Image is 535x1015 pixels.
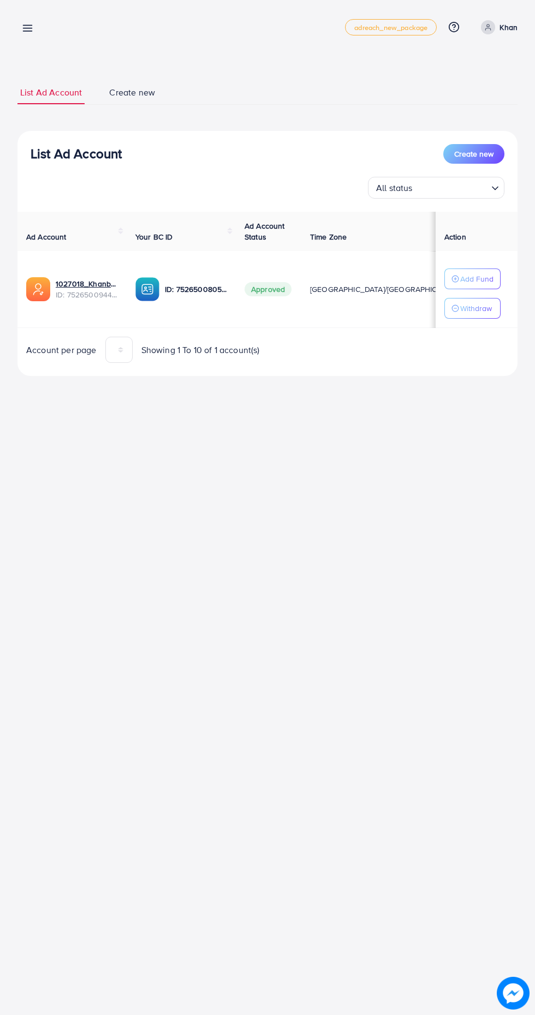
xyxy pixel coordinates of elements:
span: List Ad Account [20,86,82,99]
img: image [497,977,530,1010]
img: ic-ads-acc.e4c84228.svg [26,277,50,301]
p: ID: 7526500805902909457 [165,283,227,296]
span: Action [444,231,466,242]
a: Khan [477,20,518,34]
span: adreach_new_package [354,24,427,31]
span: [GEOGRAPHIC_DATA]/[GEOGRAPHIC_DATA] [310,284,462,295]
span: Your BC ID [135,231,173,242]
span: All status [374,180,415,196]
span: Approved [245,282,292,296]
p: Withdraw [460,302,492,315]
button: Add Fund [444,268,501,289]
a: adreach_new_package [345,19,437,35]
span: Ad Account [26,231,67,242]
span: Account per page [26,344,97,356]
span: ID: 7526500944935256080 [56,289,118,300]
a: 1027018_Khanbhia_1752400071646 [56,278,118,289]
div: Search for option [368,177,504,199]
span: Time Zone [310,231,347,242]
p: Add Fund [460,272,494,285]
span: Ad Account Status [245,220,285,242]
span: Create new [454,148,494,159]
input: Search for option [416,178,487,196]
p: Khan [500,21,518,34]
span: Create new [109,86,155,99]
img: ic-ba-acc.ded83a64.svg [135,277,159,301]
button: Withdraw [444,298,501,319]
div: <span class='underline'>1027018_Khanbhia_1752400071646</span></br>7526500944935256080 [56,278,118,301]
span: Showing 1 To 10 of 1 account(s) [141,344,260,356]
button: Create new [443,144,504,164]
h3: List Ad Account [31,146,122,162]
